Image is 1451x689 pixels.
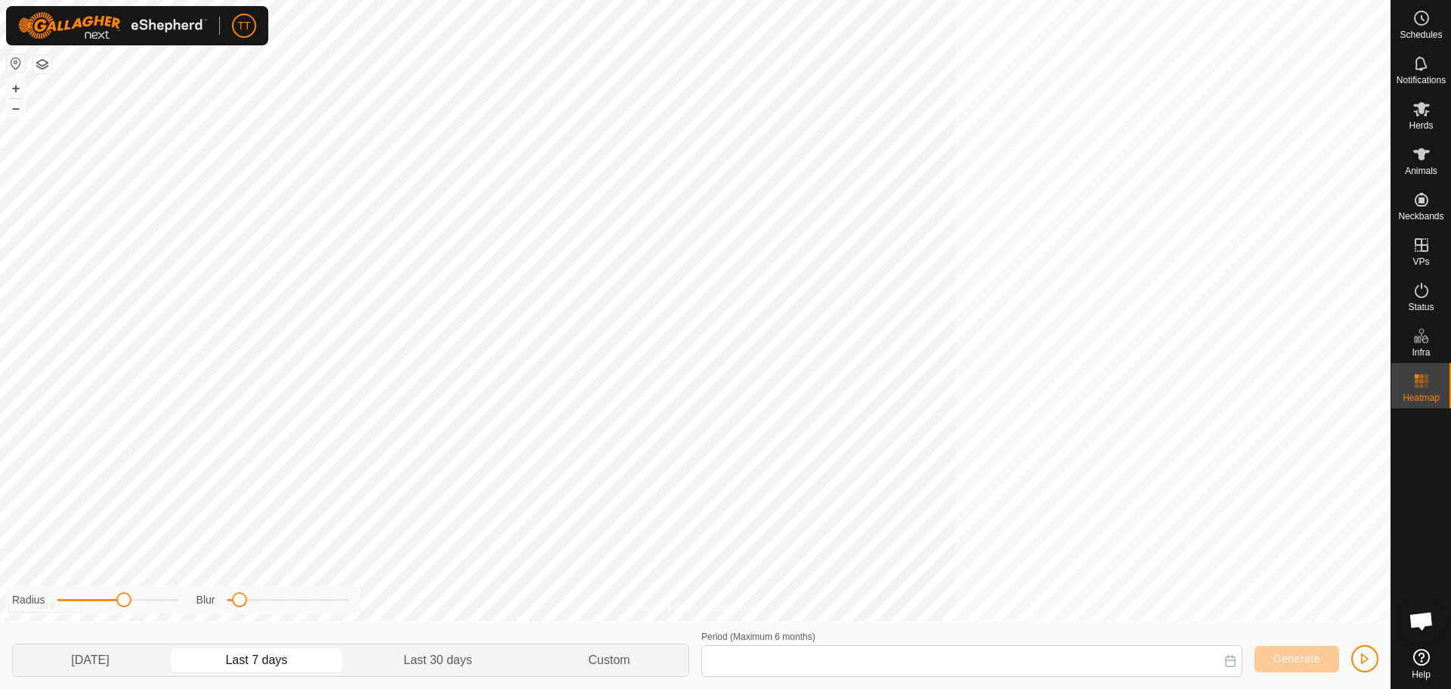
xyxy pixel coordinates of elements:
span: Infra [1412,348,1430,357]
span: Herds [1409,121,1433,130]
a: Contact Us [710,601,755,615]
span: Help [1412,670,1431,679]
button: Generate [1255,646,1339,672]
a: Open chat [1399,598,1444,644]
span: Custom [589,651,630,669]
button: Map Layers [33,55,51,73]
label: Period (Maximum 6 months) [701,632,815,642]
span: Last 7 days [225,651,287,669]
img: Gallagher Logo [18,12,207,39]
span: Last 30 days [404,651,472,669]
span: Notifications [1397,76,1446,85]
a: Help [1391,643,1451,685]
span: Neckbands [1398,212,1443,221]
span: Heatmap [1403,393,1440,402]
button: + [7,79,25,98]
span: Schedules [1400,30,1442,39]
span: VPs [1412,257,1429,266]
button: Reset Map [7,54,25,73]
a: Privacy Policy [636,601,692,615]
span: Animals [1405,166,1437,175]
label: Radius [12,592,45,608]
button: – [7,99,25,117]
span: TT [237,18,250,34]
label: Blur [196,592,215,608]
span: Generate [1273,653,1320,665]
span: [DATE] [71,651,109,669]
span: Status [1408,303,1434,312]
